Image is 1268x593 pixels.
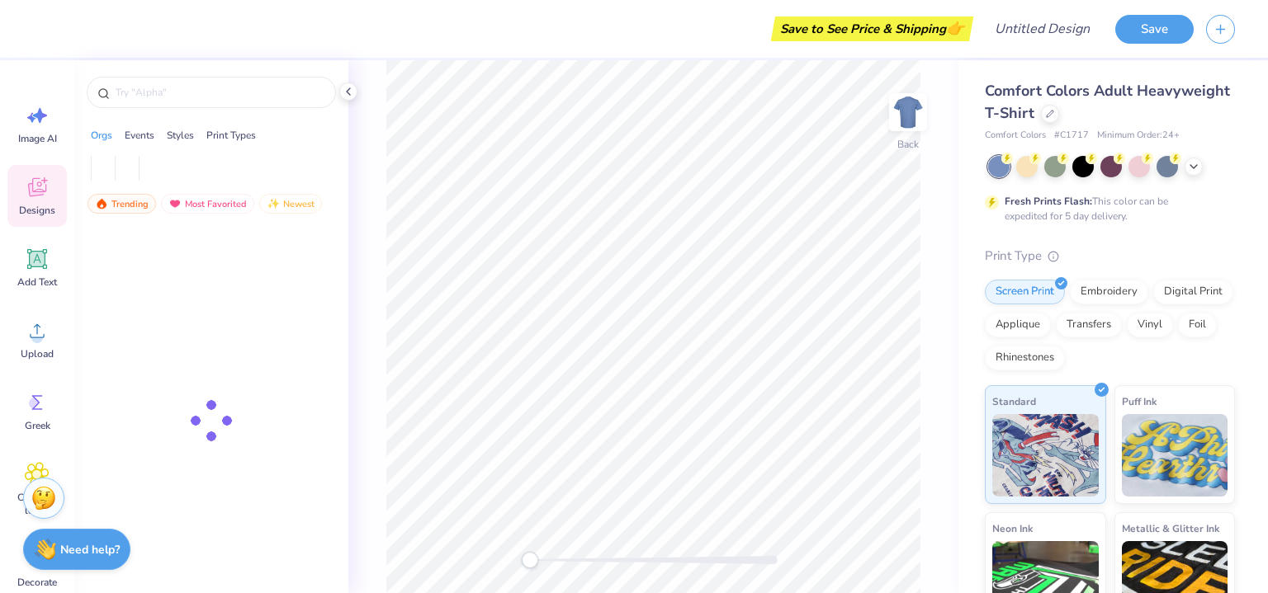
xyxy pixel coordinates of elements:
img: Puff Ink [1122,414,1228,497]
strong: Need help? [60,542,120,558]
span: Standard [992,393,1036,410]
span: Neon Ink [992,520,1033,537]
span: Comfort Colors Adult Heavyweight T-Shirt [985,81,1230,123]
span: Clipart & logos [10,491,64,517]
span: 👉 [946,18,964,38]
img: most_fav.gif [168,198,182,209]
div: Print Types [206,128,256,143]
img: trending.gif [95,198,108,209]
img: Back [892,96,925,129]
div: Newest [259,194,322,214]
span: Designs [19,204,55,217]
span: Add Text [17,275,57,289]
div: Styles [167,128,194,143]
span: Minimum Order: 24 + [1097,129,1180,143]
div: Accessibility label [522,552,538,568]
div: Transfers [1056,313,1122,337]
span: Metallic & Glitter Ink [1122,520,1219,537]
span: Greek [25,419,50,432]
img: newest.gif [267,198,280,209]
span: Upload [21,347,54,360]
div: Screen Print [985,280,1065,304]
div: Trending [88,194,156,214]
span: Puff Ink [1122,393,1157,410]
div: Applique [985,313,1051,337]
div: Save to See Price & Shipping [775,16,969,41]
div: Vinyl [1127,313,1173,337]
span: # C1717 [1054,129,1089,143]
div: This color can be expedited for 5 day delivery. [1005,194,1208,224]
span: Decorate [17,576,57,589]
span: Comfort Colors [985,129,1046,143]
div: Back [897,137,919,152]
div: Embroidery [1070,280,1148,304]
span: Image AI [18,132,57,145]
strong: Fresh Prints Flash: [1005,195,1092,208]
input: Untitled Design [982,12,1103,45]
div: Most Favorited [161,194,254,214]
div: Print Type [985,247,1235,266]
div: Rhinestones [985,346,1065,370]
input: Try "Alpha" [114,84,325,101]
div: Orgs [91,128,112,143]
div: Events [125,128,154,143]
div: Digital Print [1153,280,1233,304]
button: Save [1115,15,1194,44]
img: Standard [992,414,1099,497]
div: Foil [1178,313,1217,337]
